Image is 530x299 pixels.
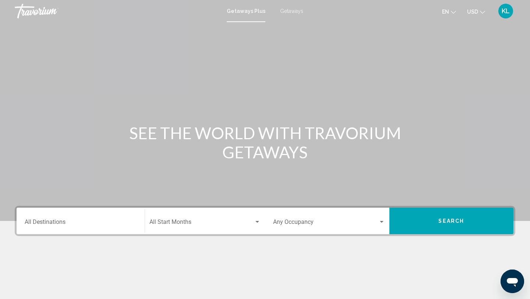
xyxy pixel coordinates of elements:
a: Travorium [15,4,219,18]
a: Getaways [280,8,303,14]
a: Getaways Plus [227,8,265,14]
h1: SEE THE WORLD WITH TRAVORIUM GETAWAYS [127,123,403,162]
button: User Menu [496,3,515,19]
iframe: Кнопка запуска окна обмена сообщениями [501,270,524,293]
span: USD [467,9,478,15]
div: Search widget [17,208,513,234]
span: KL [502,7,510,15]
button: Change currency [467,6,485,17]
span: Search [438,218,464,224]
button: Search [389,208,514,234]
span: en [442,9,449,15]
button: Change language [442,6,456,17]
